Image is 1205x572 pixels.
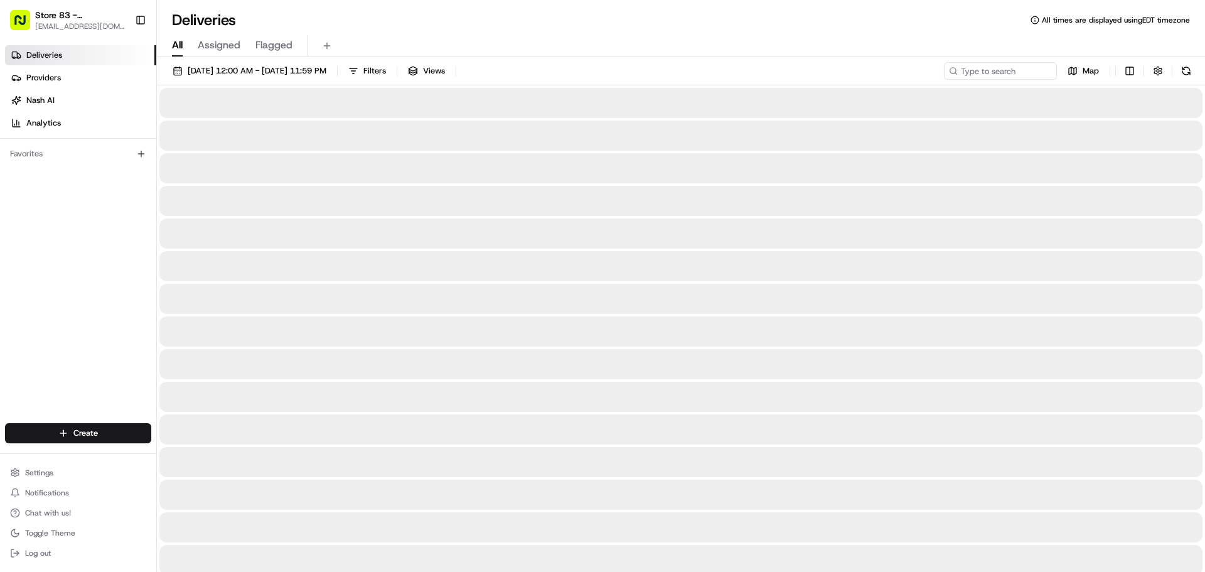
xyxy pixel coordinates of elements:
[5,5,130,35] button: Store 83 - [GEOGRAPHIC_DATA] ([GEOGRAPHIC_DATA]) (Just Salad)[EMAIL_ADDRESS][DOMAIN_NAME]
[35,9,128,21] button: Store 83 - [GEOGRAPHIC_DATA] ([GEOGRAPHIC_DATA]) (Just Salad)
[26,50,62,61] span: Deliveries
[25,488,69,498] span: Notifications
[25,528,75,538] span: Toggle Theme
[25,548,51,558] span: Log out
[5,464,151,482] button: Settings
[5,68,156,88] a: Providers
[1083,65,1099,77] span: Map
[172,38,183,53] span: All
[1062,62,1105,80] button: Map
[167,62,332,80] button: [DATE] 12:00 AM - [DATE] 11:59 PM
[26,95,55,106] span: Nash AI
[944,62,1057,80] input: Type to search
[198,38,240,53] span: Assigned
[5,423,151,443] button: Create
[5,484,151,502] button: Notifications
[255,38,292,53] span: Flagged
[5,45,156,65] a: Deliveries
[5,544,151,562] button: Log out
[5,144,151,164] div: Favorites
[5,524,151,542] button: Toggle Theme
[1177,62,1195,80] button: Refresh
[25,468,53,478] span: Settings
[26,117,61,129] span: Analytics
[1042,15,1190,25] span: All times are displayed using EDT timezone
[25,508,71,518] span: Chat with us!
[5,90,156,111] a: Nash AI
[5,113,156,133] a: Analytics
[26,72,61,84] span: Providers
[35,21,128,31] button: [EMAIL_ADDRESS][DOMAIN_NAME]
[363,65,386,77] span: Filters
[343,62,392,80] button: Filters
[423,65,445,77] span: Views
[402,62,451,80] button: Views
[73,428,98,439] span: Create
[5,504,151,522] button: Chat with us!
[188,65,326,77] span: [DATE] 12:00 AM - [DATE] 11:59 PM
[172,10,236,30] h1: Deliveries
